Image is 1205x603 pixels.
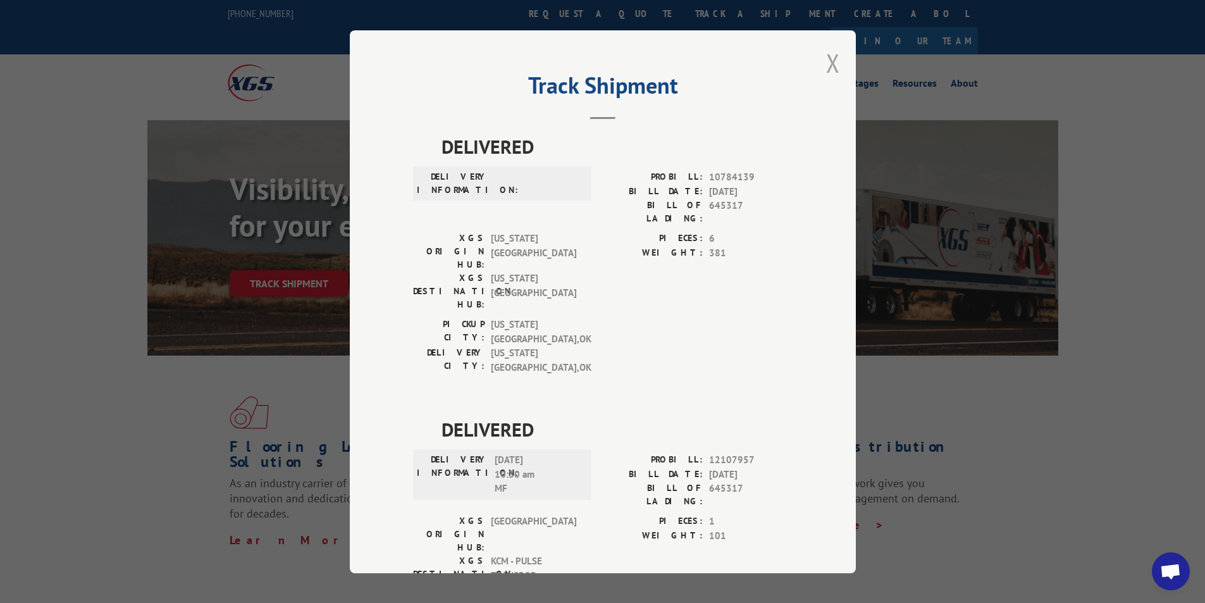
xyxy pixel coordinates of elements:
span: [DATE] [709,184,793,199]
label: PROBILL: [603,170,703,185]
span: DELIVERED [442,415,793,444]
span: [DATE] 10:30 am MF [495,453,580,496]
span: DELIVERED [442,132,793,161]
label: WEIGHT: [603,528,703,543]
label: XGS DESTINATION HUB: [413,271,485,311]
label: PICKUP CITY: [413,318,485,346]
label: DELIVERY CITY: [413,346,485,375]
label: XGS ORIGIN HUB: [413,514,485,554]
span: 10784139 [709,170,793,185]
label: PROBILL: [603,453,703,468]
label: DELIVERY INFORMATION: [417,170,488,197]
label: XGS DESTINATION HUB: [413,554,485,594]
span: [US_STATE][GEOGRAPHIC_DATA] , OK [491,346,576,375]
span: 12107957 [709,453,793,468]
span: 645317 [709,482,793,508]
span: [DATE] [709,467,793,482]
span: 6 [709,232,793,246]
h2: Track Shipment [413,77,793,101]
label: BILL DATE: [603,184,703,199]
label: BILL OF LADING: [603,482,703,508]
label: PIECES: [603,514,703,529]
span: [US_STATE][GEOGRAPHIC_DATA] [491,271,576,311]
div: Open chat [1152,552,1190,590]
label: XGS ORIGIN HUB: [413,232,485,271]
label: DELIVERY INFORMATION: [417,453,488,496]
span: KCM - PULSE TRANSPOR [491,554,576,594]
label: WEIGHT: [603,246,703,260]
span: [US_STATE][GEOGRAPHIC_DATA] , OK [491,318,576,346]
span: 645317 [709,199,793,225]
span: 1 [709,514,793,529]
span: 381 [709,246,793,260]
label: PIECES: [603,232,703,246]
span: 101 [709,528,793,543]
button: Close modal [826,46,840,80]
span: [US_STATE][GEOGRAPHIC_DATA] [491,232,576,271]
span: [GEOGRAPHIC_DATA] [491,514,576,554]
label: BILL OF LADING: [603,199,703,225]
label: BILL DATE: [603,467,703,482]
